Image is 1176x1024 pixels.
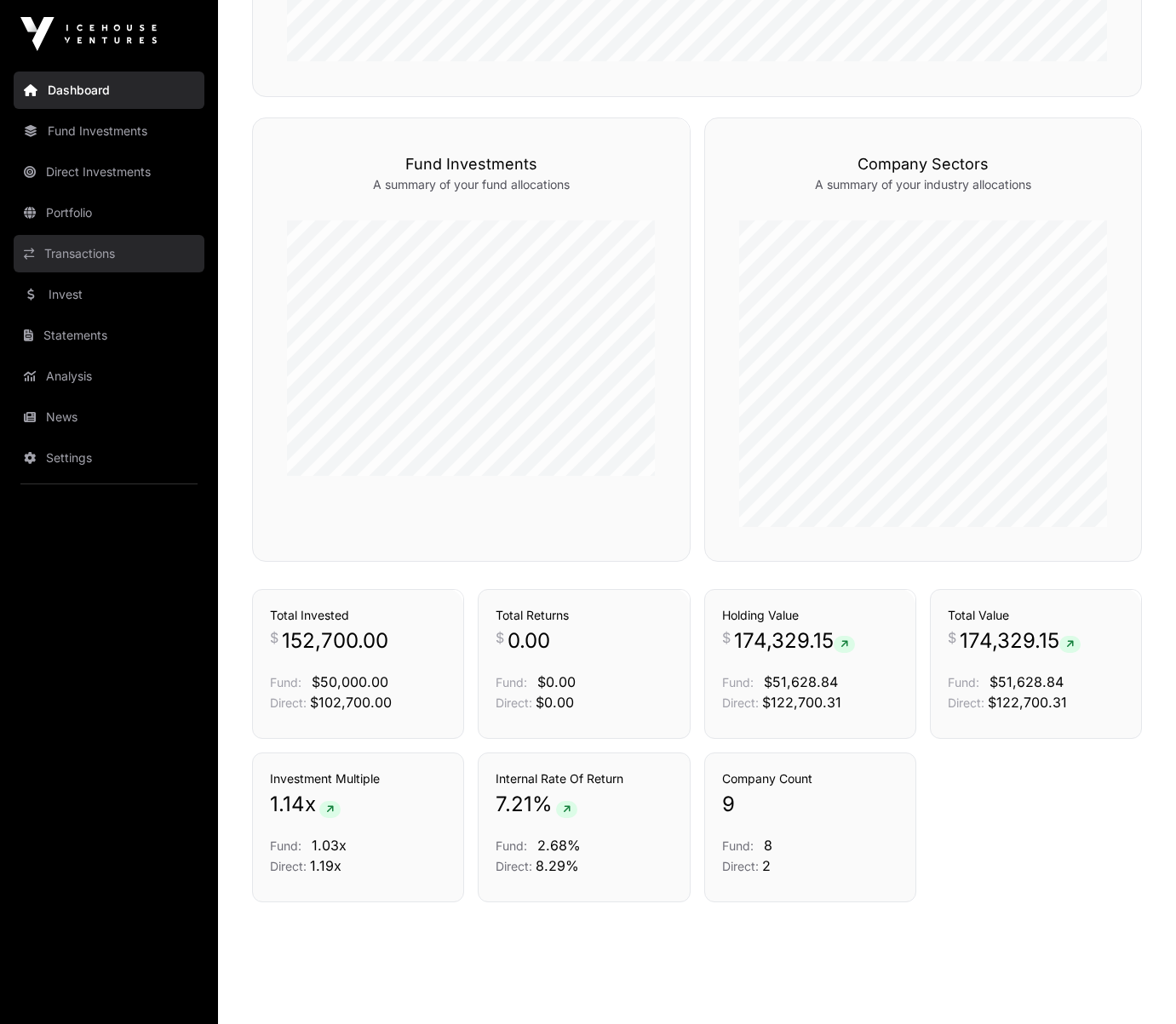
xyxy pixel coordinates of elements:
a: Direct Investments [14,153,204,191]
span: Fund: [270,838,301,853]
span: 2.68% [537,837,581,854]
span: Fund: [948,675,979,689]
a: Settings [14,439,204,477]
p: A summary of your industry allocations [739,176,1108,193]
a: Transactions [14,235,204,272]
h3: Total Returns [496,607,672,624]
a: Portfolio [14,194,204,232]
span: $ [496,627,504,648]
span: 1.03x [312,837,347,854]
a: Statements [14,317,204,354]
p: A summary of your fund allocations [287,176,656,193]
span: Fund: [496,675,527,689]
iframe: Chat Widget [1091,942,1176,1024]
a: News [14,398,204,436]
span: 2 [762,857,771,874]
h3: Investment Multiple [270,770,446,787]
span: $51,628.84 [990,673,1064,690]
span: 1.14 [270,791,305,818]
span: Direct: [722,859,759,873]
span: Direct: [496,695,532,710]
h3: Internal Rate Of Return [496,770,672,787]
span: Fund: [722,838,754,853]
span: 174,329.15 [734,627,855,655]
span: % [532,791,553,818]
span: $ [270,627,278,648]
span: $50,000.00 [312,673,388,690]
a: Fund Investments [14,112,204,150]
span: 7.21 [496,791,532,818]
span: Direct: [948,695,984,710]
h3: Holding Value [722,607,898,624]
span: Direct: [270,695,307,710]
span: Direct: [270,859,307,873]
span: Fund: [722,675,754,689]
span: Direct: [722,695,759,710]
h3: Total Value [948,607,1124,624]
h3: Company Count [722,770,898,787]
span: 174,329.15 [960,627,1081,655]
span: Direct: [496,859,532,873]
span: $122,700.31 [988,694,1067,711]
span: 1.19x [310,857,341,874]
span: $ [722,627,731,648]
h3: Fund Investments [287,152,656,176]
span: $0.00 [536,694,574,711]
span: $122,700.31 [762,694,841,711]
img: Icehouse Ventures Logo [20,17,157,51]
h3: Total Invested [270,607,446,624]
span: 152,700.00 [282,627,388,655]
span: $0.00 [537,673,576,690]
span: Fund: [270,675,301,689]
a: Dashboard [14,72,204,109]
span: 8.29% [536,857,579,874]
span: $51,628.84 [764,673,838,690]
h3: Company Sectors [739,152,1108,176]
a: Invest [14,276,204,313]
span: 8 [764,837,772,854]
span: $ [948,627,956,648]
span: $102,700.00 [310,694,392,711]
span: Fund: [496,838,527,853]
span: 0.00 [508,627,550,655]
span: 9 [722,791,735,818]
a: Analysis [14,358,204,395]
span: x [305,791,316,818]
